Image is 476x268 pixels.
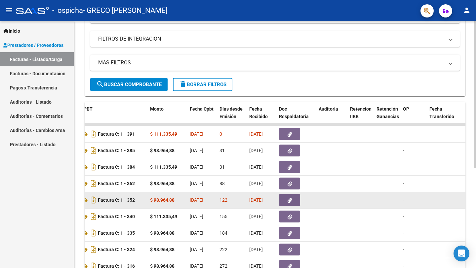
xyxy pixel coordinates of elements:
[78,102,147,131] datatable-header-cell: CPBT
[150,230,175,236] strong: $ 98.964,88
[83,3,168,18] span: - GRECO [PERSON_NAME]
[403,230,404,236] span: -
[98,214,135,219] strong: Factura C: 1 - 340
[403,131,404,137] span: -
[179,80,187,88] mat-icon: delete
[89,211,98,222] i: Descargar documento
[219,148,225,153] span: 31
[249,148,263,153] span: [DATE]
[427,102,463,131] datatable-header-cell: Fecha Transferido
[219,131,222,137] span: 0
[249,214,263,219] span: [DATE]
[96,82,162,87] span: Buscar Comprobante
[52,3,83,18] span: - ospicha
[150,214,177,219] strong: $ 111.335,49
[150,197,175,203] strong: $ 98.964,88
[98,59,444,66] mat-panel-title: MAS FILTROS
[98,35,444,43] mat-panel-title: FILTROS DE INTEGRACION
[150,148,175,153] strong: $ 98.964,88
[249,230,263,236] span: [DATE]
[98,198,135,203] strong: Factura C: 1 - 352
[98,247,135,252] strong: Factura C: 1 - 324
[150,247,175,252] strong: $ 98.964,88
[219,247,227,252] span: 222
[219,164,225,170] span: 31
[98,132,135,137] strong: Factura C: 1 - 391
[374,102,400,131] datatable-header-cell: Retención Ganancias
[219,214,227,219] span: 155
[89,129,98,139] i: Descargar documento
[403,181,404,186] span: -
[3,42,63,49] span: Prestadores / Proveedores
[279,106,309,119] span: Doc Respaldatoria
[319,106,338,112] span: Auditoria
[3,27,20,35] span: Inicio
[5,6,13,14] mat-icon: menu
[190,131,203,137] span: [DATE]
[190,247,203,252] span: [DATE]
[276,102,316,131] datatable-header-cell: Doc Respaldatoria
[147,102,187,131] datatable-header-cell: Monto
[190,181,203,186] span: [DATE]
[316,102,347,131] datatable-header-cell: Auditoria
[347,102,374,131] datatable-header-cell: Retencion IIBB
[219,181,225,186] span: 88
[249,181,263,186] span: [DATE]
[219,197,227,203] span: 122
[403,164,404,170] span: -
[89,195,98,205] i: Descargar documento
[150,106,164,112] span: Monto
[463,6,471,14] mat-icon: person
[89,244,98,255] i: Descargar documento
[249,131,263,137] span: [DATE]
[89,178,98,189] i: Descargar documento
[90,78,168,91] button: Buscar Comprobante
[98,165,135,170] strong: Factura C: 1 - 384
[454,246,469,261] div: Open Intercom Messenger
[98,231,135,236] strong: Factura C: 1 - 335
[90,55,460,71] mat-expansion-panel-header: MAS FILTROS
[89,162,98,172] i: Descargar documento
[179,82,226,87] span: Borrar Filtros
[190,164,203,170] span: [DATE]
[150,164,177,170] strong: $ 111.335,49
[400,102,427,131] datatable-header-cell: OP
[219,230,227,236] span: 184
[403,197,404,203] span: -
[187,102,217,131] datatable-header-cell: Fecha Cpbt
[249,247,263,252] span: [DATE]
[190,214,203,219] span: [DATE]
[249,106,268,119] span: Fecha Recibido
[429,106,454,119] span: Fecha Transferido
[190,148,203,153] span: [DATE]
[217,102,247,131] datatable-header-cell: Días desde Emisión
[150,131,177,137] strong: $ 111.335,49
[98,148,135,153] strong: Factura C: 1 - 385
[96,80,104,88] mat-icon: search
[249,164,263,170] span: [DATE]
[403,148,404,153] span: -
[190,230,203,236] span: [DATE]
[81,106,93,112] span: CPBT
[173,78,232,91] button: Borrar Filtros
[350,106,372,119] span: Retencion IIBB
[247,102,276,131] datatable-header-cell: Fecha Recibido
[89,145,98,156] i: Descargar documento
[190,197,203,203] span: [DATE]
[90,31,460,47] mat-expansion-panel-header: FILTROS DE INTEGRACION
[89,228,98,238] i: Descargar documento
[403,214,404,219] span: -
[403,106,409,112] span: OP
[403,247,404,252] span: -
[150,181,175,186] strong: $ 98.964,88
[249,197,263,203] span: [DATE]
[98,181,135,186] strong: Factura C: 1 - 362
[190,106,214,112] span: Fecha Cpbt
[377,106,399,119] span: Retención Ganancias
[219,106,243,119] span: Días desde Emisión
